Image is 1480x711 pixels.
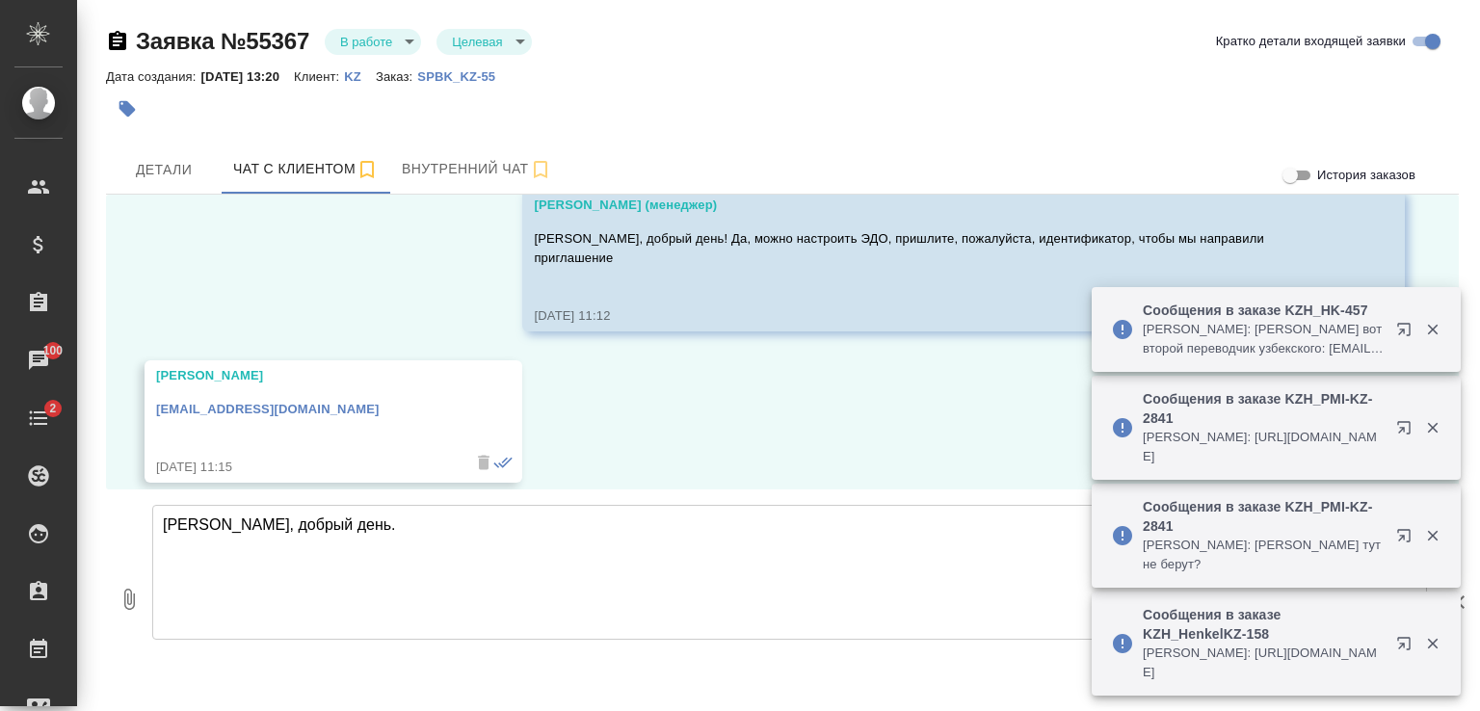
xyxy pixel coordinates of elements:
svg: Подписаться [356,158,379,181]
span: 2 [38,399,67,418]
div: [PERSON_NAME] (менеджер) [534,196,1337,215]
button: Открыть в новой вкладке [1385,408,1431,455]
button: Закрыть [1413,527,1452,544]
button: Закрыть [1413,635,1452,652]
a: 2 [5,394,72,442]
button: Закрыть [1413,321,1452,338]
span: Внутренний чат [402,157,552,181]
button: 77071111881 (Алексей) - (undefined) [222,145,390,194]
button: Закрыть [1413,419,1452,436]
button: В работе [334,34,398,50]
p: Дата создания: [106,69,200,84]
div: [PERSON_NAME] [156,366,455,385]
div: [DATE] 11:12 [534,306,1337,326]
button: Целевая [446,34,508,50]
a: [EMAIL_ADDRESS][DOMAIN_NAME] [156,402,380,416]
p: [PERSON_NAME]: [PERSON_NAME] тут не берут? [1143,536,1384,574]
p: Сообщения в заказе KZH_PMI-KZ-2841 [1143,389,1384,428]
p: SPBK_KZ-55 [417,69,510,84]
a: KZ [344,67,376,84]
a: SPBK_KZ-55 [417,67,510,84]
p: [PERSON_NAME]: [URL][DOMAIN_NAME] [1143,428,1384,466]
button: Открыть в новой вкладке [1385,624,1431,671]
p: [PERSON_NAME]: [URL][DOMAIN_NAME] [1143,644,1384,682]
span: Детали [118,158,210,182]
div: В работе [325,29,421,55]
p: [PERSON_NAME]: [PERSON_NAME] вот второй переводчик узбекского: [EMAIL_ADDRESS][DOMAIN_NAME] [1143,320,1384,358]
button: Открыть в новой вкладке [1385,516,1431,563]
p: [PERSON_NAME], добрый день! Да, можно настроить ЭДО, пришлите, пожалуйста, идентификатор, чтобы м... [534,229,1337,268]
p: Сообщения в заказе KZH_PMI-KZ-2841 [1143,497,1384,536]
span: Чат с клиентом [233,157,379,181]
button: Открыть в новой вкладке [1385,310,1431,356]
p: Сообщения в заказе KZH_HK-457 [1143,301,1384,320]
p: Клиент: [294,69,344,84]
a: Заявка №55367 [136,28,309,54]
button: Добавить тэг [106,88,148,130]
svg: Подписаться [529,158,552,181]
button: Скопировать ссылку [106,30,129,53]
p: Заказ: [376,69,417,84]
div: В работе [436,29,531,55]
span: 100 [32,341,75,360]
span: История заказов [1317,166,1415,185]
div: [DATE] 11:15 [156,458,455,477]
p: Сообщения в заказе KZH_HenkelKZ-158 [1143,605,1384,644]
p: KZ [344,69,376,84]
a: 100 [5,336,72,384]
span: Кратко детали входящей заявки [1216,32,1406,51]
p: [DATE] 13:20 [200,69,294,84]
